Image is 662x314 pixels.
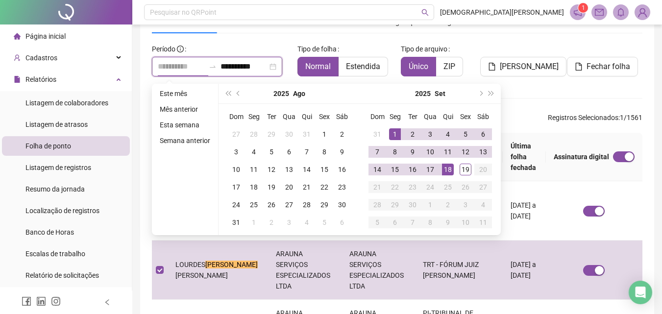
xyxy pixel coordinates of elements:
[205,261,258,268] mark: [PERSON_NAME]
[333,143,351,161] td: 2025-08-09
[477,164,489,175] div: 20
[283,164,295,175] div: 13
[616,8,625,17] span: bell
[336,146,348,158] div: 9
[474,143,492,161] td: 2025-09-13
[248,199,260,211] div: 25
[407,217,418,228] div: 7
[333,178,351,196] td: 2025-08-23
[25,32,66,40] span: Página inicial
[407,146,418,158] div: 9
[371,164,383,175] div: 14
[424,217,436,228] div: 8
[319,128,330,140] div: 1
[283,199,295,211] div: 27
[407,199,418,211] div: 30
[440,7,564,18] span: [DEMOGRAPHIC_DATA][PERSON_NAME]
[421,9,429,16] span: search
[460,164,471,175] div: 19
[51,296,61,306] span: instagram
[230,146,242,158] div: 3
[263,143,280,161] td: 2025-08-05
[474,178,492,196] td: 2025-09-27
[439,214,457,231] td: 2025-10-09
[280,178,298,196] td: 2025-08-20
[233,84,244,103] button: prev-year
[301,146,313,158] div: 7
[268,241,342,300] td: ARAUNA SERVIÇOS ESPECIALIZADOS LTDA
[477,146,489,158] div: 13
[230,199,242,211] div: 24
[25,271,99,279] span: Relatório de solicitações
[424,164,436,175] div: 17
[25,75,56,83] span: Relatórios
[227,214,245,231] td: 2025-08-31
[442,146,454,158] div: 11
[230,164,242,175] div: 10
[25,99,108,107] span: Listagem de colaboradores
[554,151,609,162] span: Assinatura digital
[266,217,277,228] div: 2
[404,125,421,143] td: 2025-09-02
[152,45,175,53] span: Período
[460,217,471,228] div: 10
[319,146,330,158] div: 8
[298,196,316,214] td: 2025-08-28
[263,214,280,231] td: 2025-09-02
[442,128,454,140] div: 4
[371,128,383,140] div: 31
[293,84,305,103] button: month panel
[457,125,474,143] td: 2025-09-05
[333,161,351,178] td: 2025-08-16
[635,5,650,20] img: 69351
[298,178,316,196] td: 2025-08-21
[298,214,316,231] td: 2025-09-04
[457,196,474,214] td: 2025-10-03
[273,84,289,103] button: year panel
[301,128,313,140] div: 31
[336,128,348,140] div: 2
[248,164,260,175] div: 11
[298,108,316,125] th: Qui
[248,217,260,228] div: 1
[227,125,245,143] td: 2025-07-27
[245,125,263,143] td: 2025-07-28
[424,146,436,158] div: 10
[263,125,280,143] td: 2025-07-29
[587,61,630,72] span: Fechar folha
[266,128,277,140] div: 29
[460,128,471,140] div: 5
[263,196,280,214] td: 2025-08-26
[443,62,455,71] span: ZIP
[177,46,184,52] span: info-circle
[404,178,421,196] td: 2025-09-23
[283,146,295,158] div: 6
[319,164,330,175] div: 15
[209,63,217,71] span: to
[25,250,85,258] span: Escalas de trabalho
[227,178,245,196] td: 2025-08-17
[421,143,439,161] td: 2025-09-10
[474,214,492,231] td: 2025-10-11
[371,146,383,158] div: 7
[266,181,277,193] div: 19
[389,128,401,140] div: 1
[409,62,428,71] span: Único
[548,114,618,121] span: Registros Selecionados
[439,108,457,125] th: Qui
[439,143,457,161] td: 2025-09-11
[371,199,383,211] div: 28
[316,214,333,231] td: 2025-09-05
[435,84,445,103] button: month panel
[457,143,474,161] td: 2025-09-12
[368,196,386,214] td: 2025-09-28
[245,178,263,196] td: 2025-08-18
[230,181,242,193] div: 17
[266,164,277,175] div: 12
[104,299,111,306] span: left
[407,181,418,193] div: 23
[25,164,91,171] span: Listagem de registros
[248,128,260,140] div: 28
[333,214,351,231] td: 2025-09-06
[500,61,559,72] span: [PERSON_NAME]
